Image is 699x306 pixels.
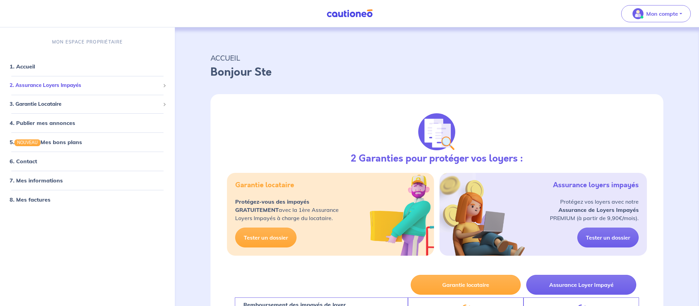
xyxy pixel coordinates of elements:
[3,155,172,168] div: 6. Contact
[3,136,172,149] div: 5.NOUVEAUMes bons plans
[351,153,523,165] h3: 2 Garanties pour protéger vos loyers :
[632,8,643,19] img: illu_account_valid_menu.svg
[10,139,82,146] a: 5.NOUVEAUMes bons plans
[3,79,172,92] div: 2. Assurance Loyers Impayés
[235,228,297,247] a: Tester un dossier
[10,196,50,203] a: 8. Mes factures
[210,52,663,64] p: ACCUEIL
[3,116,172,130] div: 4. Publier mes annonces
[10,120,75,127] a: 4. Publier mes annonces
[646,10,678,18] p: Mon compte
[324,9,375,18] img: Cautioneo
[3,98,172,111] div: 3. Garantie Locataire
[550,197,639,222] p: Protégez vos loyers avec notre PREMIUM (à partir de 9,90€/mois).
[3,193,172,207] div: 8. Mes factures
[553,181,639,189] h5: Assurance loyers impayés
[235,197,339,222] p: avec la 1ère Assurance Loyers Impayés à charge du locataire.
[526,275,636,295] button: Assurance Loyer Impayé
[621,5,691,22] button: illu_account_valid_menu.svgMon compte
[577,228,639,247] a: Tester un dossier
[10,158,37,165] a: 6. Contact
[3,60,172,74] div: 1. Accueil
[10,100,160,108] span: 3. Garantie Locataire
[10,63,35,70] a: 1. Accueil
[411,275,521,295] button: Garantie locataire
[210,64,663,80] p: Bonjour Ste
[418,113,455,150] img: justif-loupe
[52,39,123,45] p: MON ESPACE PROPRIÉTAIRE
[558,206,639,213] strong: Assurance de Loyers Impayés
[235,181,294,189] h5: Garantie locataire
[10,177,63,184] a: 7. Mes informations
[10,82,160,90] span: 2. Assurance Loyers Impayés
[235,198,309,213] strong: Protégez-vous des impayés GRATUITEMENT
[3,174,172,188] div: 7. Mes informations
